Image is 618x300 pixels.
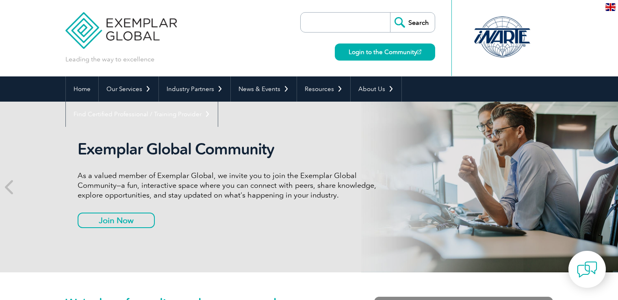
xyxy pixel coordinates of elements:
[605,3,616,11] img: en
[390,13,435,32] input: Search
[335,43,435,61] a: Login to the Community
[99,76,158,102] a: Our Services
[351,76,401,102] a: About Us
[66,76,98,102] a: Home
[417,50,421,54] img: open_square.png
[78,213,155,228] a: Join Now
[78,140,382,159] h2: Exemplar Global Community
[66,102,218,127] a: Find Certified Professional / Training Provider
[65,55,154,64] p: Leading the way to excellence
[577,259,597,280] img: contact-chat.png
[78,171,382,200] p: As a valued member of Exemplar Global, we invite you to join the Exemplar Global Community—a fun,...
[231,76,297,102] a: News & Events
[297,76,350,102] a: Resources
[159,76,230,102] a: Industry Partners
